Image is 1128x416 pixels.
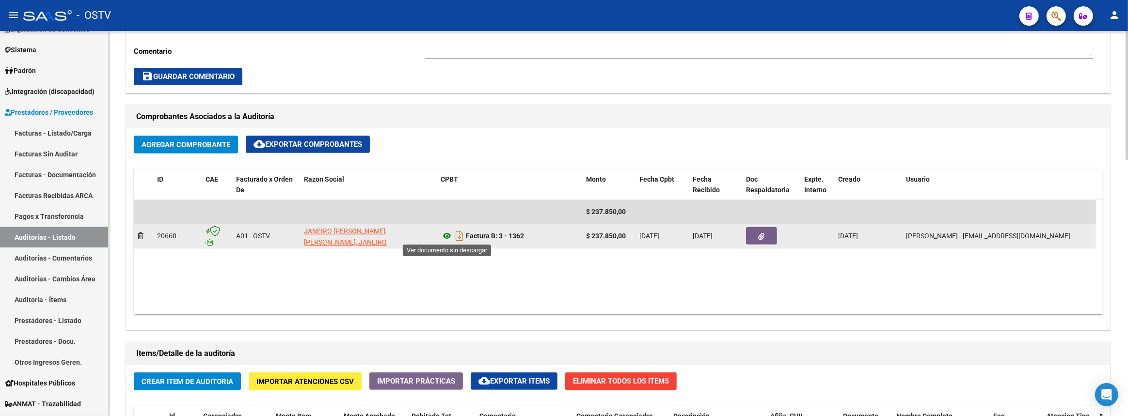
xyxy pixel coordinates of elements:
[300,169,437,201] datatable-header-cell: Razon Social
[256,377,354,386] span: Importar Atenciones CSV
[689,169,742,201] datatable-header-cell: Fecha Recibido
[5,86,95,97] span: Integración (discapacidad)
[157,175,163,183] span: ID
[142,140,230,149] span: Agregar Comprobante
[157,232,176,240] span: 20660
[246,136,370,153] button: Exportar Comprobantes
[804,175,826,194] span: Expte. Interno
[304,227,400,257] span: JANEIRO [PERSON_NAME], [PERSON_NAME], JANEIRO [PERSON_NAME] Y OTROS. S.H.
[249,372,362,390] button: Importar Atenciones CSV
[742,169,800,201] datatable-header-cell: Doc Respaldatoria
[586,208,626,216] span: $ 237.850,00
[635,169,689,201] datatable-header-cell: Fecha Cpbt
[134,136,238,154] button: Agregar Comprobante
[153,169,202,201] datatable-header-cell: ID
[5,65,36,76] span: Padrón
[466,232,524,240] strong: Factura B: 3 - 1362
[142,72,235,81] span: Guardar Comentario
[582,169,635,201] datatable-header-cell: Monto
[573,377,669,385] span: Eliminar Todos los Items
[377,377,455,385] span: Importar Prácticas
[142,70,153,82] mat-icon: save
[206,175,218,183] span: CAE
[586,175,606,183] span: Monto
[5,399,81,409] span: ANMAT - Trazabilidad
[5,378,75,388] span: Hospitales Públicos
[8,9,19,21] mat-icon: menu
[1109,9,1120,21] mat-icon: person
[437,169,582,201] datatable-header-cell: CPBT
[134,372,241,390] button: Crear Item de Auditoria
[77,5,111,26] span: - OSTV
[478,377,550,385] span: Exportar Items
[304,175,344,183] span: Razon Social
[639,232,659,240] span: [DATE]
[254,138,265,150] mat-icon: cloud_download
[441,175,458,183] span: CPBT
[834,169,902,201] datatable-header-cell: Creado
[134,68,242,85] button: Guardar Comentario
[478,375,490,386] mat-icon: cloud_download
[906,175,930,183] span: Usuario
[142,377,233,386] span: Crear Item de Auditoria
[746,175,790,194] span: Doc Respaldatoria
[202,169,232,201] datatable-header-cell: CAE
[236,175,293,194] span: Facturado x Orden De
[838,232,858,240] span: [DATE]
[639,175,674,183] span: Fecha Cpbt
[800,169,834,201] datatable-header-cell: Expte. Interno
[453,228,466,244] i: Descargar documento
[232,169,300,201] datatable-header-cell: Facturado x Orden De
[134,46,425,57] p: Comentario
[838,175,860,183] span: Creado
[236,232,270,240] span: A01 - OSTV
[902,169,1096,201] datatable-header-cell: Usuario
[369,372,463,390] button: Importar Prácticas
[693,232,713,240] span: [DATE]
[136,109,1100,124] h1: Comprobantes Asociados a la Auditoría
[693,175,720,194] span: Fecha Recibido
[906,232,1070,240] span: [PERSON_NAME] - [EMAIL_ADDRESS][DOMAIN_NAME]
[254,140,362,149] span: Exportar Comprobantes
[586,232,626,240] strong: $ 237.850,00
[136,346,1100,361] h1: Items/Detalle de la auditoría
[471,372,557,390] button: Exportar Items
[565,372,677,390] button: Eliminar Todos los Items
[1095,383,1118,406] div: Open Intercom Messenger
[5,107,93,118] span: Prestadores / Proveedores
[5,45,36,55] span: Sistema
